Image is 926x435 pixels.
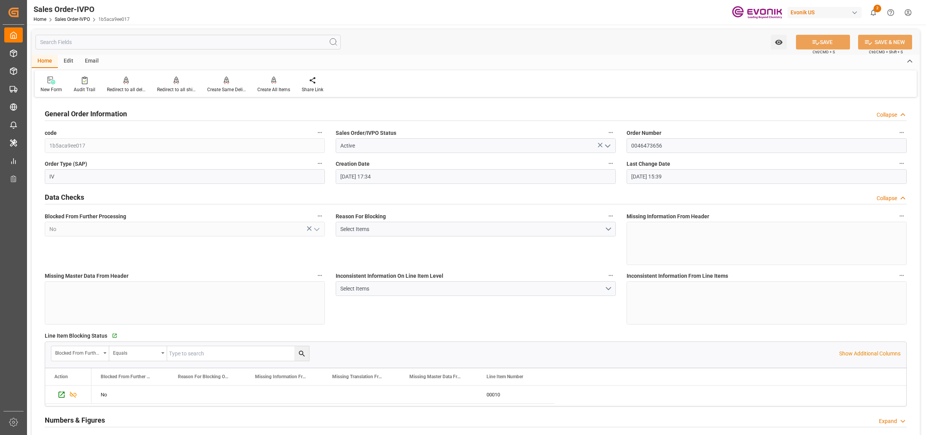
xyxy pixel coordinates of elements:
[45,332,107,340] span: Line Item Blocking Status
[874,5,881,12] span: 2
[51,346,109,361] button: open menu
[45,272,128,280] span: Missing Master Data From Header
[813,49,835,55] span: Ctrl/CMD + S
[45,415,105,425] h2: Numbers & Figures
[627,212,709,221] span: Missing Information From Header
[54,374,68,379] div: Action
[340,225,605,233] div: Select Items
[627,160,670,168] span: Last Change Date
[45,212,126,221] span: Blocked From Further Processing
[178,374,230,379] span: Reason For Blocking On This Line Item
[771,35,787,49] button: open menu
[34,17,46,22] a: Home
[55,348,101,357] div: Blocked From Further Processing
[877,194,897,202] div: Collapse
[865,4,882,21] button: show 2 new notifications
[839,350,901,358] p: Show Additional Columns
[882,4,899,21] button: Help Center
[336,212,386,221] span: Reason For Blocking
[606,270,616,280] button: Inconsistent Information On Line Item Level
[107,86,145,93] div: Redirect to all deliveries
[34,3,130,15] div: Sales Order-IVPO
[32,55,58,68] div: Home
[58,55,79,68] div: Edit
[294,346,309,361] button: search button
[787,5,865,20] button: Evonik US
[409,374,461,379] span: Missing Master Data From SAP
[627,272,728,280] span: Inconsistent Information From Line Items
[45,386,91,404] div: Press SPACE to select this row.
[897,158,907,168] button: Last Change Date
[35,35,341,49] input: Search Fields
[732,6,782,19] img: Evonik-brand-mark-Deep-Purple-RGB.jpeg_1700498283.jpeg
[336,169,616,184] input: DD.MM.YYYY HH:MM
[336,272,443,280] span: Inconsistent Information On Line Item Level
[45,129,57,137] span: code
[257,86,290,93] div: Create All Items
[45,109,127,119] h2: General Order Information
[858,35,912,49] button: SAVE & NEW
[157,86,196,93] div: Redirect to all shipments
[109,346,167,361] button: open menu
[45,160,87,168] span: Order Type (SAP)
[45,192,84,202] h2: Data Checks
[336,222,616,236] button: open menu
[606,127,616,138] button: Sales Order/IVPO Status
[91,386,554,404] div: Press SPACE to select this row.
[336,160,370,168] span: Creation Date
[315,127,325,138] button: code
[167,346,309,361] input: Type to search
[332,374,384,379] span: Missing Translation From Master Data
[113,348,159,357] div: Equals
[315,270,325,280] button: Missing Master Data From Header
[796,35,850,49] button: SAVE
[315,211,325,221] button: Blocked From Further Processing
[55,17,90,22] a: Sales Order-IVPO
[877,111,897,119] div: Collapse
[602,140,613,152] button: open menu
[340,285,605,293] div: Select Items
[897,211,907,221] button: Missing Information From Header
[74,86,95,93] div: Audit Trail
[787,7,862,18] div: Evonik US
[41,86,62,93] div: New Form
[627,169,907,184] input: DD.MM.YYYY HH:MM
[336,281,616,296] button: open menu
[101,374,152,379] span: Blocked From Further Processing
[606,211,616,221] button: Reason For Blocking
[477,386,554,403] div: 00010
[606,158,616,168] button: Creation Date
[336,129,396,137] span: Sales Order/IVPO Status
[302,86,323,93] div: Share Link
[315,158,325,168] button: Order Type (SAP)
[311,223,322,235] button: open menu
[79,55,105,68] div: Email
[879,417,897,425] div: Expand
[487,374,523,379] span: Line Item Number
[255,374,307,379] span: Missing Information From Line Item
[101,386,159,404] div: No
[897,270,907,280] button: Inconsistent Information From Line Items
[869,49,903,55] span: Ctrl/CMD + Shift + S
[207,86,246,93] div: Create Same Delivery Date
[897,127,907,138] button: Order Number
[627,129,661,137] span: Order Number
